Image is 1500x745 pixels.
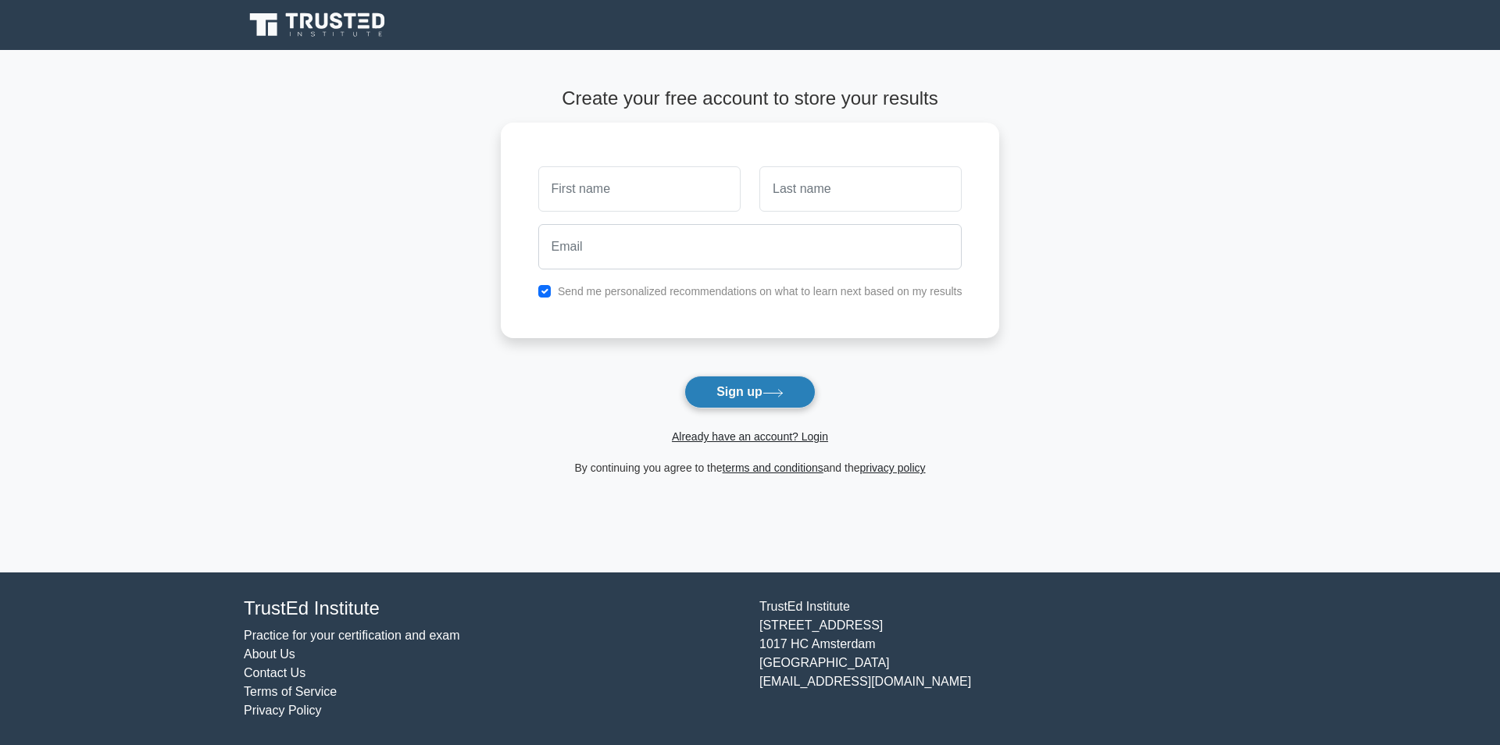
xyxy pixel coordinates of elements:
input: Email [538,224,962,269]
button: Sign up [684,376,816,408]
label: Send me personalized recommendations on what to learn next based on my results [558,285,962,298]
a: privacy policy [860,462,926,474]
div: TrustEd Institute [STREET_ADDRESS] 1017 HC Amsterdam [GEOGRAPHIC_DATA] [EMAIL_ADDRESS][DOMAIN_NAME] [750,597,1266,720]
a: Privacy Policy [244,704,322,717]
h4: TrustEd Institute [244,597,741,620]
h4: Create your free account to store your results [501,87,1000,110]
a: Terms of Service [244,685,337,698]
a: About Us [244,647,295,661]
a: Contact Us [244,666,305,679]
input: Last name [759,166,962,212]
div: By continuing you agree to the and the [491,458,1009,477]
a: terms and conditions [723,462,823,474]
a: Practice for your certification and exam [244,629,460,642]
input: First name [538,166,741,212]
a: Already have an account? Login [672,430,828,443]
